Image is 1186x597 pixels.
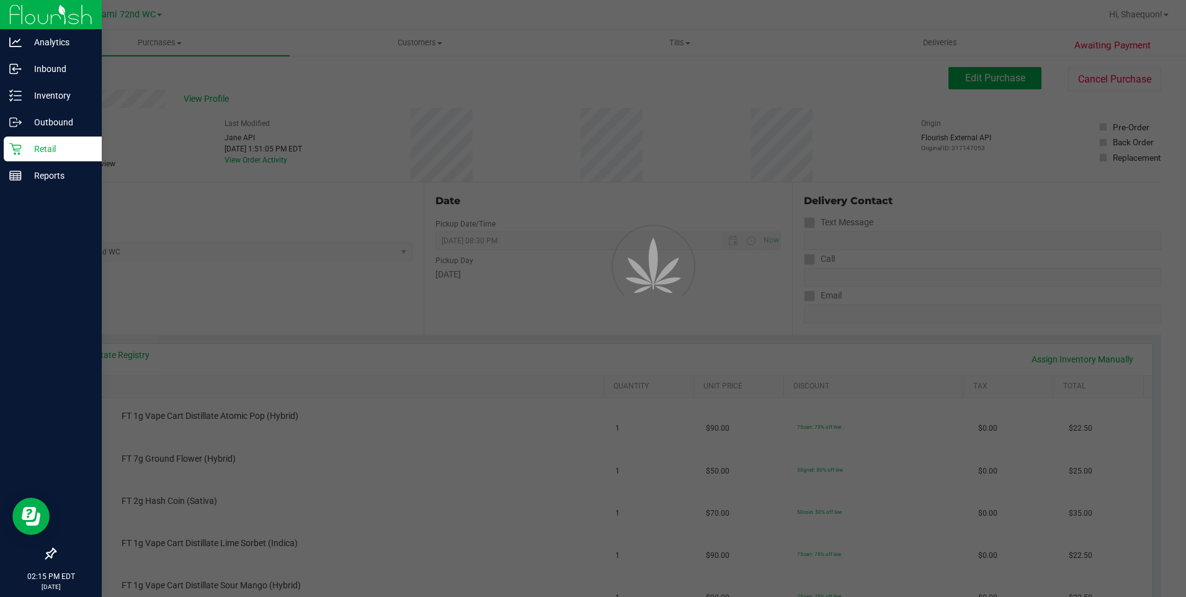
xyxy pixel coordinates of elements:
[22,61,96,76] p: Inbound
[22,88,96,103] p: Inventory
[9,36,22,48] inline-svg: Analytics
[9,116,22,128] inline-svg: Outbound
[9,169,22,182] inline-svg: Reports
[6,571,96,582] p: 02:15 PM EDT
[6,582,96,591] p: [DATE]
[9,63,22,75] inline-svg: Inbound
[9,89,22,102] inline-svg: Inventory
[9,143,22,155] inline-svg: Retail
[22,35,96,50] p: Analytics
[12,498,50,535] iframe: Resource center
[22,141,96,156] p: Retail
[22,115,96,130] p: Outbound
[22,168,96,183] p: Reports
